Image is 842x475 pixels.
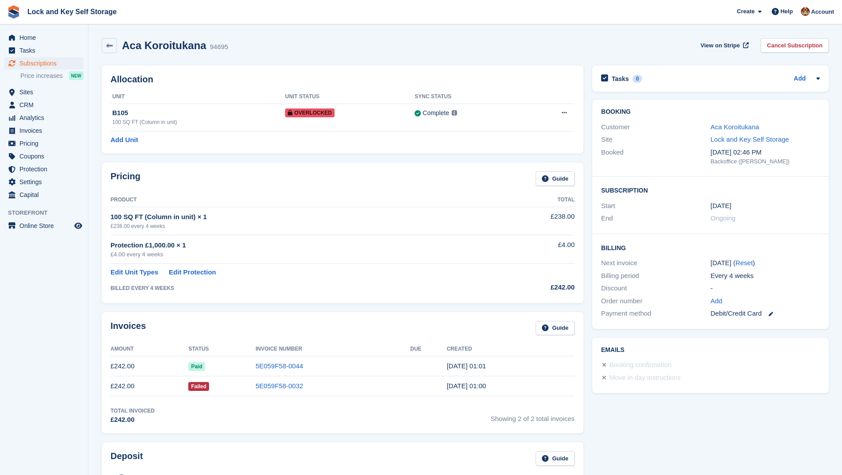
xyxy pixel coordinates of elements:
div: BILLED EVERY 4 WEEKS [110,284,489,292]
h2: Billing [601,243,820,252]
div: Order number [601,296,710,306]
div: B105 [112,108,285,118]
a: menu [4,31,84,44]
a: Price increases NEW [20,71,84,81]
h2: Deposit [110,451,143,466]
a: menu [4,86,84,98]
a: menu [4,99,84,111]
a: Lock and Key Self Storage [711,135,789,143]
span: Storefront [8,209,88,217]
a: menu [4,150,84,162]
div: Debit/Credit Card [711,309,820,319]
div: [DATE] 02:46 PM [711,147,820,158]
span: Subscriptions [19,57,72,70]
div: - [711,283,820,293]
span: Help [781,7,793,16]
span: Failed [188,382,209,391]
span: Price increases [20,72,63,80]
th: Created [447,342,575,356]
span: Sites [19,86,72,98]
a: Add [794,74,806,84]
a: Add [711,296,723,306]
div: Booked [601,147,710,166]
th: Product [110,193,489,207]
span: Invoices [19,124,72,137]
span: Capital [19,189,72,201]
div: Complete [423,108,449,118]
div: 0 [632,75,643,83]
th: Total [489,193,575,207]
a: menu [4,137,84,150]
span: Create [737,7,754,16]
time: 2025-07-16 00:00:00 UTC [711,201,732,211]
div: 100 SQ FT (Column in unit) [112,118,285,126]
div: £242.00 [489,282,575,293]
div: Customer [601,122,710,132]
div: Every 4 weeks [711,271,820,281]
a: menu [4,163,84,175]
div: Protection £1,000.00 × 1 [110,240,489,251]
th: Due [410,342,446,356]
h2: Tasks [612,75,629,83]
a: menu [4,112,84,124]
img: icon-info-grey-7440780725fd019a000dd9b08b2336e03edf1995a4989e88bcd33f0948082b44.svg [452,110,457,116]
a: menu [4,44,84,57]
img: stora-icon-8386f47178a22dfd0bd8f6a31ec36ba5ce8667c1dd55bd0f319d3a0aa187defe.svg [7,5,20,19]
th: Unit [110,90,285,104]
th: Status [188,342,255,356]
span: Home [19,31,72,44]
a: Guide [536,451,575,466]
span: Pricing [19,137,72,150]
span: CRM [19,99,72,111]
time: 2025-08-13 00:01:30 UTC [447,362,486,370]
th: Amount [110,342,188,356]
h2: Emails [601,347,820,354]
td: £242.00 [110,356,188,376]
span: View on Stripe [701,41,740,50]
a: Edit Unit Types [110,267,158,278]
h2: Pricing [110,171,141,186]
span: Settings [19,176,72,188]
a: View on Stripe [697,38,751,53]
td: £238.00 [489,207,575,235]
span: Protection [19,163,72,175]
div: £242.00 [110,415,155,425]
h2: Subscription [601,185,820,194]
a: Add Unit [110,135,138,145]
h2: Aca Koroitukana [122,39,206,51]
div: NEW [69,71,84,80]
td: £242.00 [110,376,188,396]
th: Unit Status [285,90,415,104]
span: Showing 2 of 2 total invoices [491,407,575,425]
a: menu [4,189,84,201]
a: 5E059F58-0032 [255,382,303,390]
div: Booking confirmation [610,360,671,371]
div: End [601,213,710,224]
div: £4.00 every 4 weeks [110,250,489,259]
div: Payment method [601,309,710,319]
a: menu [4,220,84,232]
a: menu [4,124,84,137]
span: Coupons [19,150,72,162]
img: Doug Fisher [801,7,810,16]
div: Start [601,201,710,211]
td: £4.00 [489,235,575,264]
div: 94695 [210,42,229,52]
span: Overlocked [285,108,335,117]
a: 5E059F58-0044 [255,362,303,370]
div: Discount [601,283,710,293]
time: 2025-07-16 00:00:09 UTC [447,382,486,390]
a: Edit Protection [169,267,216,278]
span: Ongoing [711,214,736,222]
span: Analytics [19,112,72,124]
span: Online Store [19,220,72,232]
a: Preview store [73,220,84,231]
th: Sync Status [415,90,526,104]
span: Paid [188,362,205,371]
div: [DATE] ( ) [711,258,820,268]
h2: Booking [601,108,820,116]
div: Billing period [601,271,710,281]
div: 100 SQ FT (Column in unit) × 1 [110,212,489,222]
a: Reset [735,259,753,266]
div: £238.00 every 4 weeks [110,222,489,230]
